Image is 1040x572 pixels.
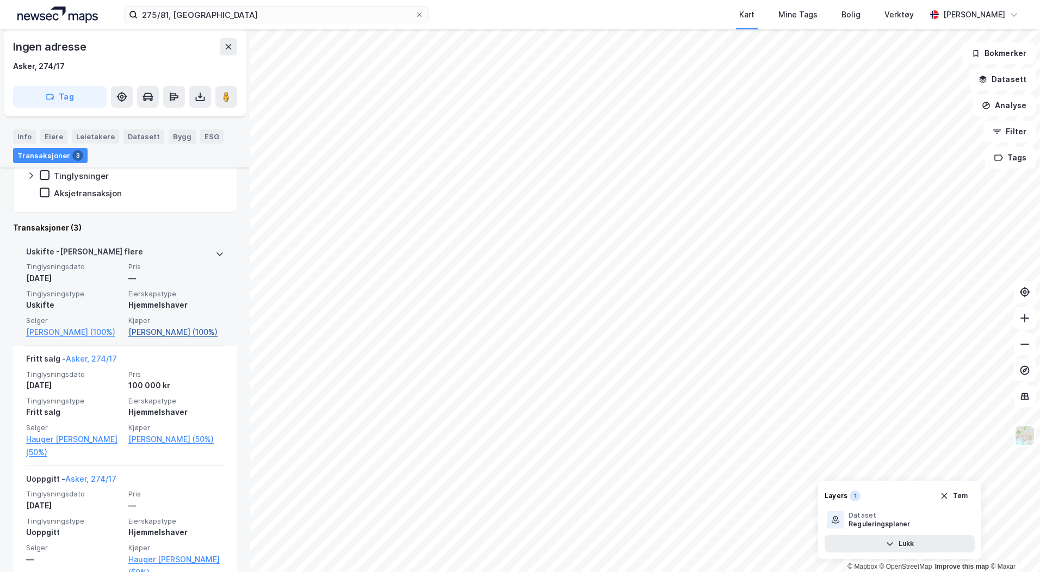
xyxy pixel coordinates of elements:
div: — [128,499,224,512]
div: Kart [739,8,754,21]
div: Mine Tags [778,8,818,21]
div: Fritt salg - [26,352,117,370]
button: Tag [13,86,107,108]
div: Layers [825,492,847,500]
span: Kjøper [128,316,224,325]
div: [DATE] [26,499,122,512]
span: Kjøper [128,543,224,552]
div: Uoppgitt - [26,472,116,490]
div: Bygg [169,129,196,144]
div: Info [13,129,36,144]
div: 1 [850,490,861,501]
a: Hauger [PERSON_NAME] (50%) [26,433,122,459]
span: Tinglysningsdato [26,262,122,271]
div: ESG [200,129,224,144]
input: Søk på adresse, matrikkel, gårdeiere, leietakere eller personer [138,7,415,23]
span: Tinglysningsdato [26,370,122,379]
span: Selger [26,423,122,432]
div: Asker, 274/17 [13,60,65,73]
div: Leietakere [72,129,119,144]
div: [DATE] [26,272,122,285]
div: — [128,272,224,285]
button: Tøm [933,487,975,505]
div: Ingen adresse [13,38,88,55]
div: Uskifte - [PERSON_NAME] flere [26,245,143,263]
a: OpenStreetMap [880,563,932,570]
div: Fritt salg [26,406,122,419]
div: Reguleringsplaner [849,520,910,529]
span: Pris [128,489,224,499]
div: Datasett [123,129,164,144]
div: Kontrollprogram for chat [986,520,1040,572]
div: Tinglysninger [54,171,109,181]
div: Hjemmelshaver [128,526,224,539]
div: Aksjetransaksjon [54,188,122,198]
span: Eierskapstype [128,289,224,299]
button: Lukk [825,535,975,552]
span: Tinglysningstype [26,396,122,406]
span: Eierskapstype [128,517,224,526]
div: Hjemmelshaver [128,406,224,419]
span: Selger [26,543,122,552]
span: Eierskapstype [128,396,224,406]
span: Tinglysningstype [26,289,122,299]
div: [PERSON_NAME] [943,8,1005,21]
div: Transaksjoner [13,148,88,163]
a: Asker, 274/17 [65,474,116,483]
div: — [26,553,122,566]
button: Datasett [969,69,1036,90]
span: Pris [128,370,224,379]
div: Hjemmelshaver [128,299,224,312]
a: [PERSON_NAME] (100%) [128,326,224,339]
img: logo.a4113a55bc3d86da70a041830d287a7e.svg [17,7,98,23]
button: Analyse [973,95,1036,116]
div: Transaksjoner (3) [13,221,237,234]
div: Verktøy [884,8,914,21]
span: Kjøper [128,423,224,432]
button: Tags [985,147,1036,169]
div: [DATE] [26,379,122,392]
a: [PERSON_NAME] (100%) [26,326,122,339]
span: Selger [26,316,122,325]
a: Mapbox [847,563,877,570]
a: [PERSON_NAME] (50%) [128,433,224,446]
span: Pris [128,262,224,271]
div: 3 [72,150,83,161]
button: Bokmerker [962,42,1036,64]
div: Eiere [40,129,67,144]
div: Uskifte [26,299,122,312]
div: 100 000 kr [128,379,224,392]
a: Asker, 274/17 [66,354,117,363]
div: Dataset [849,511,910,520]
div: Bolig [841,8,861,21]
a: Improve this map [935,563,989,570]
span: Tinglysningstype [26,517,122,526]
div: Uoppgitt [26,526,122,539]
button: Filter [983,121,1036,142]
iframe: Chat Widget [986,520,1040,572]
img: Z [1014,425,1035,446]
span: Tinglysningsdato [26,489,122,499]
